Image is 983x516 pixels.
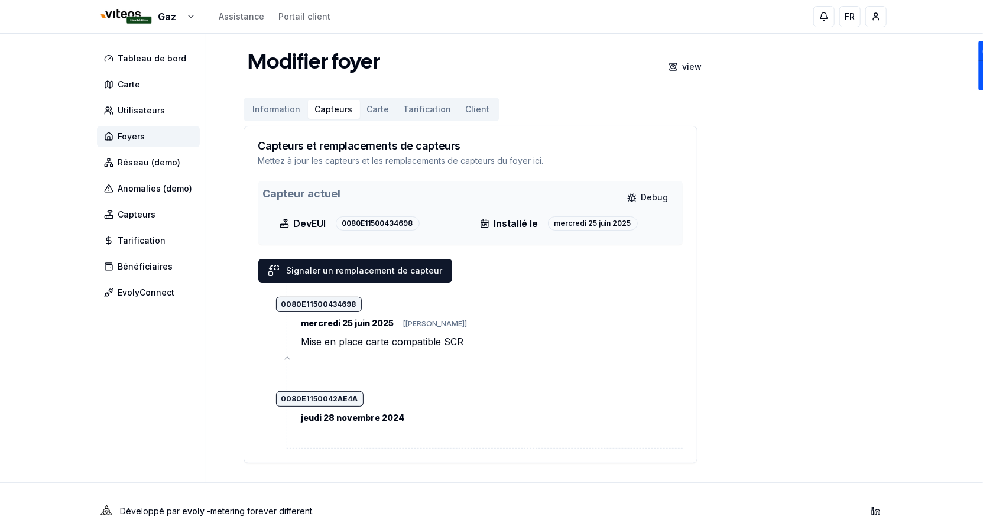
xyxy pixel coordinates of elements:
div: 0080E11500434698 [336,216,420,231]
a: view [659,48,882,79]
div: Mise en place carte compatible SCR [287,330,683,349]
button: Debug [618,186,678,209]
a: Debug [627,192,669,203]
span: Utilisateurs [118,105,166,116]
a: Capteurs [97,204,205,225]
p: jeudi 28 novembre 2024 [301,412,405,424]
span: Foyers [118,131,145,142]
span: Capteurs [118,209,156,220]
span: Tableau de bord [118,53,187,64]
button: Capteurs [308,100,360,119]
div: mercredi 25 juin 2025 [548,216,638,231]
p: mercredi 25 juin 2025 [301,317,394,329]
button: Client [459,100,497,119]
a: Bénéficiaires [97,256,205,277]
span: FR [845,11,855,22]
button: Carte [360,100,397,119]
div: 0080E11500434698 [276,297,362,312]
span: Anomalies (demo) [118,183,193,194]
button: Information [246,100,308,119]
button: Signaler un remplacement de capteur [258,259,452,283]
p: DevEUI [280,216,326,231]
a: Tarification [97,230,205,251]
span: Carte [118,79,141,90]
span: Bénéficiaires [118,261,173,272]
div: 0080E1150042AE4A [276,391,364,407]
a: Réseau (demo) [97,152,205,173]
a: EvolyConnect [97,282,205,303]
span: Gaz [158,9,177,24]
button: FR [839,6,861,27]
button: Tarification [397,100,459,119]
a: Tableau de bord [97,48,205,69]
h1: Modifier foyer [248,51,381,75]
img: Viteos - Gaz - ML Logo [97,1,154,30]
a: evoly [183,506,205,516]
button: Gaz [97,4,196,30]
span: Réseau (demo) [118,157,181,168]
a: Utilisateurs [97,100,205,121]
a: Carte [97,74,205,95]
h1: Capteur actuel [263,186,678,202]
h3: Capteurs et remplacements de capteurs [258,141,683,151]
a: Portail client [279,11,331,22]
div: view [683,61,702,73]
p: [[PERSON_NAME]] [394,319,468,329]
span: Tarification [118,235,166,246]
p: Mettez à jour les capteurs et les remplacements de capteurs du foyer ici. [258,155,683,167]
a: Assistance [219,11,265,22]
a: Foyers [97,126,205,147]
p: Installé le [480,216,538,231]
a: Anomalies (demo) [97,178,205,199]
span: EvolyConnect [118,287,175,298]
